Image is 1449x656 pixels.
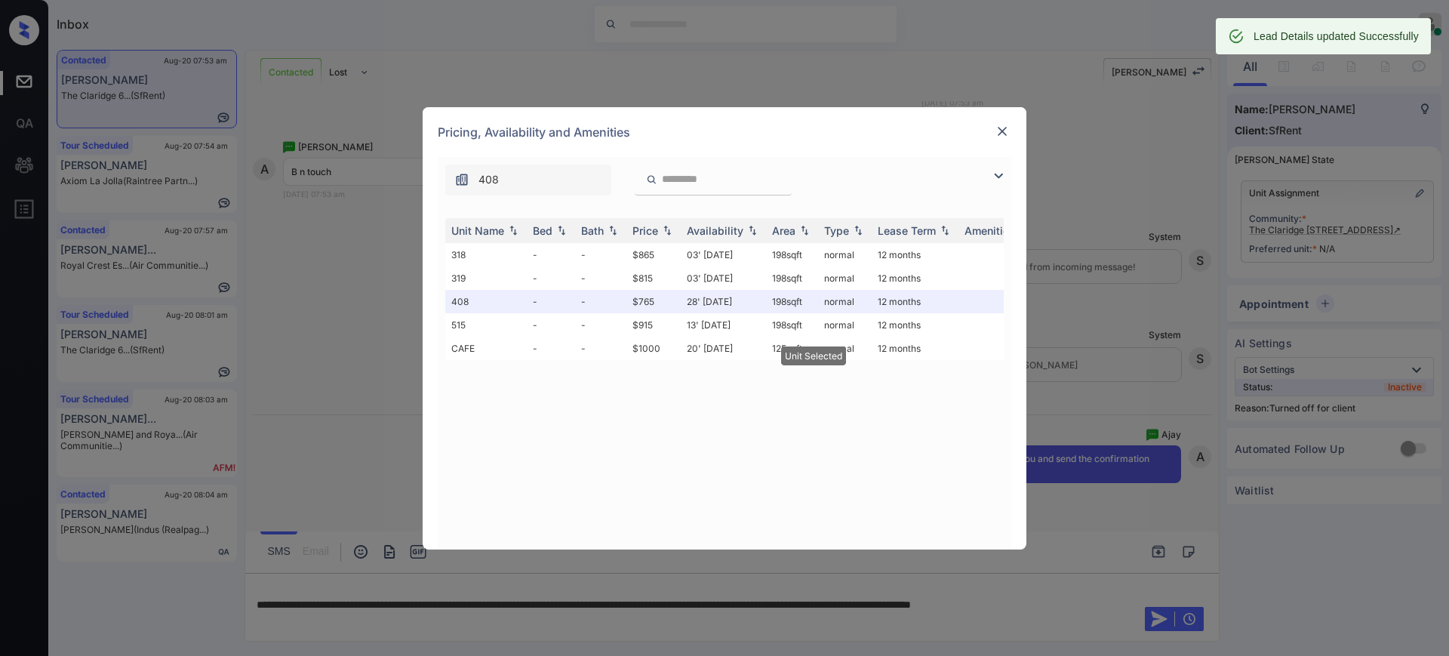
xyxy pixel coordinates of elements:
[533,224,552,237] div: Bed
[797,225,812,236] img: sorting
[626,290,681,313] td: $765
[626,243,681,266] td: $865
[681,266,766,290] td: 03' [DATE]
[766,290,818,313] td: 198 sqft
[626,266,681,290] td: $815
[818,313,872,337] td: normal
[681,290,766,313] td: 28' [DATE]
[745,225,760,236] img: sorting
[506,225,521,236] img: sorting
[1254,23,1419,50] div: Lead Details updated Successfully
[575,337,626,360] td: -
[766,313,818,337] td: 198 sqft
[575,290,626,313] td: -
[824,224,849,237] div: Type
[626,313,681,337] td: $915
[818,243,872,266] td: normal
[872,243,958,266] td: 12 months
[445,337,527,360] td: CAFE
[527,290,575,313] td: -
[632,224,658,237] div: Price
[527,337,575,360] td: -
[772,224,795,237] div: Area
[681,313,766,337] td: 13' [DATE]
[423,107,1026,157] div: Pricing, Availability and Amenities
[766,337,818,360] td: 125 sqft
[818,290,872,313] td: normal
[527,266,575,290] td: -
[851,225,866,236] img: sorting
[554,225,569,236] img: sorting
[575,243,626,266] td: -
[872,266,958,290] td: 12 months
[872,290,958,313] td: 12 months
[581,224,604,237] div: Bath
[445,243,527,266] td: 318
[445,313,527,337] td: 515
[995,124,1010,139] img: close
[575,266,626,290] td: -
[687,224,743,237] div: Availability
[605,225,620,236] img: sorting
[872,313,958,337] td: 12 months
[681,243,766,266] td: 03' [DATE]
[445,290,527,313] td: 408
[660,225,675,236] img: sorting
[478,171,499,188] span: 408
[964,224,1015,237] div: Amenities
[878,224,936,237] div: Lease Term
[646,173,657,186] img: icon-zuma
[681,337,766,360] td: 20' [DATE]
[818,337,872,360] td: normal
[454,172,469,187] img: icon-zuma
[575,313,626,337] td: -
[451,224,504,237] div: Unit Name
[989,167,1008,185] img: icon-zuma
[445,266,527,290] td: 319
[766,243,818,266] td: 198 sqft
[626,337,681,360] td: $1000
[872,337,958,360] td: 12 months
[527,313,575,337] td: -
[527,243,575,266] td: -
[818,266,872,290] td: normal
[766,266,818,290] td: 198 sqft
[937,225,952,236] img: sorting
